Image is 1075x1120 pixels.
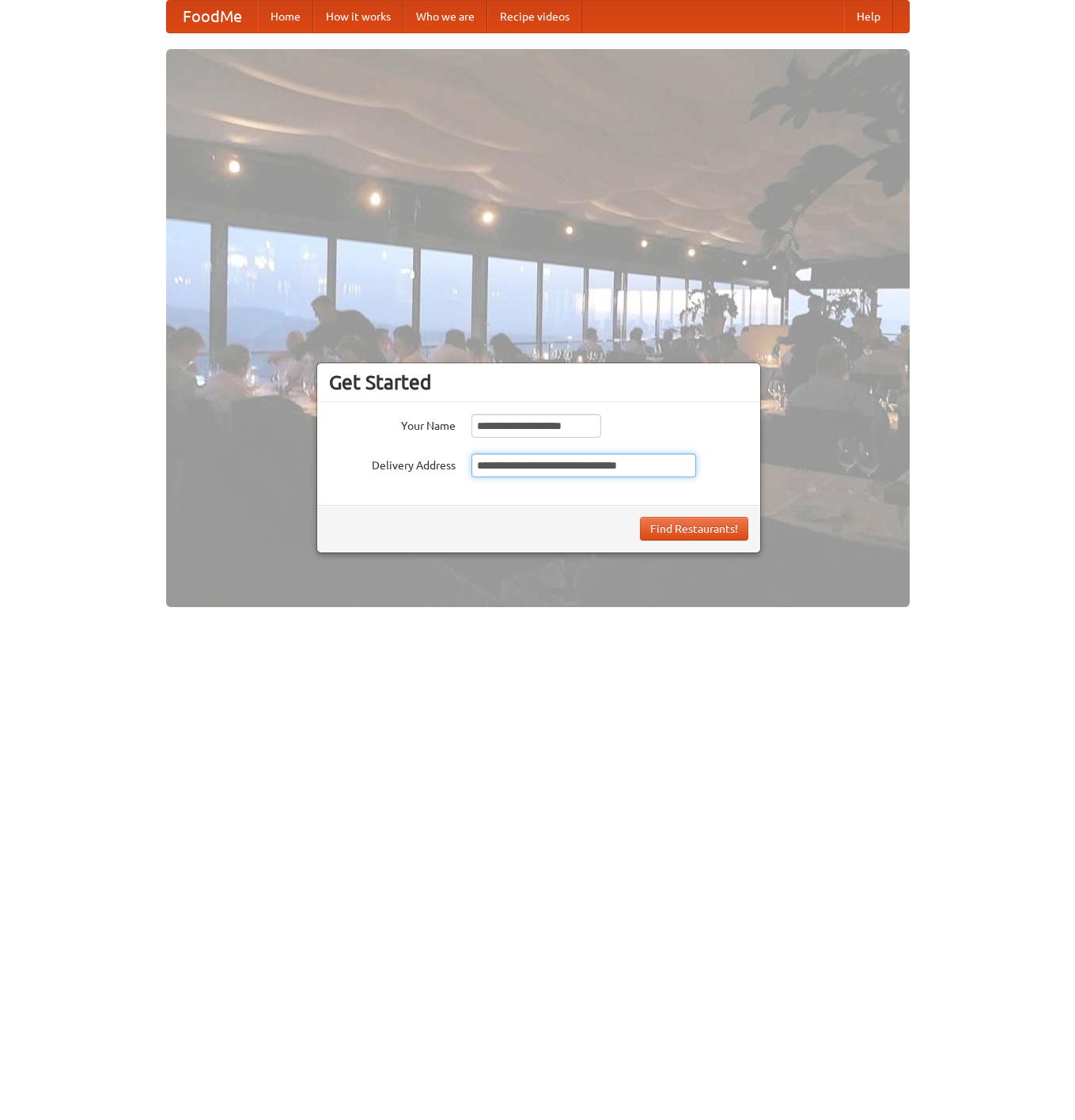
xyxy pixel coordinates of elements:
a: Recipe videos [487,1,582,32]
label: Delivery Address [329,454,456,473]
button: Find Restaurants! [640,517,748,541]
a: Home [258,1,313,32]
a: Help [844,1,893,32]
a: Who we are [403,1,487,32]
label: Your Name [329,414,456,434]
a: FoodMe [167,1,258,32]
h3: Get Started [329,370,748,394]
a: How it works [313,1,403,32]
